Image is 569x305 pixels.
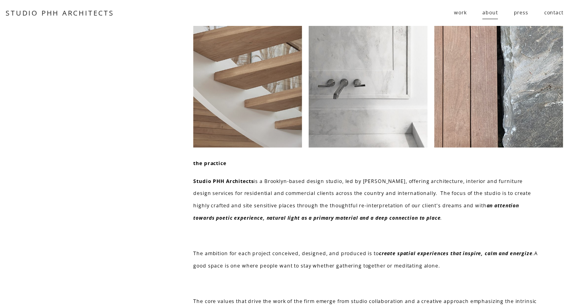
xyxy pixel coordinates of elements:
strong: Studio PHH Architects [193,178,254,185]
a: STUDIO PHH ARCHITECTS [6,8,114,18]
p: is a Brooklyn-based design studio, led by [PERSON_NAME], offering architecture, interior and furn... [193,175,540,224]
em: . [440,214,442,221]
a: folder dropdown [454,6,466,20]
a: about [482,6,498,20]
a: press [514,6,528,20]
p: The ambition for each project conceived, designed, and produced is to A good space is one where p... [193,248,540,272]
a: contact [544,6,563,20]
em: . [533,250,534,257]
span: work [454,7,466,19]
em: an attention towards poetic experience, natural light as a primary material and a deep connection... [193,202,520,221]
em: create spatial experiences that inspire, calm and energize [379,250,533,257]
strong: the practice [193,160,226,167]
